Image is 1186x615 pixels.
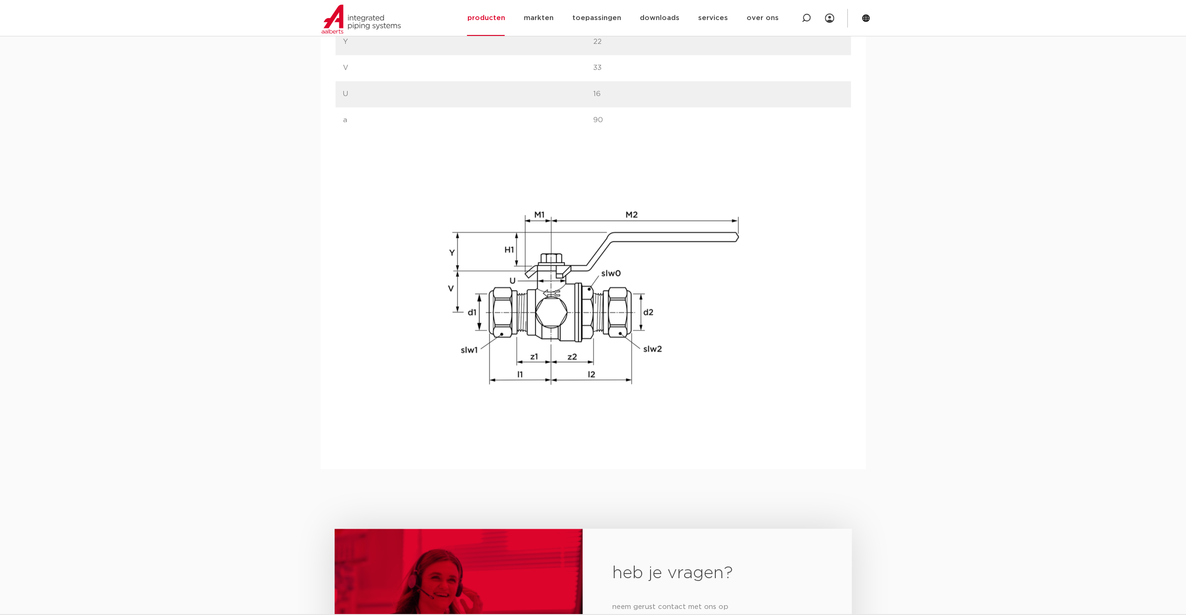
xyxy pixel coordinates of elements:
p: U [343,89,593,100]
img: drawing for product [444,148,742,447]
p: 16 [593,89,843,100]
p: 22 [593,36,843,48]
div: my IPS [825,8,834,28]
p: Y [343,36,593,48]
h2: heb je vragen? [612,562,822,585]
p: a [343,115,593,126]
p: neem gerust contact met ons op [612,600,822,615]
p: 33 [593,62,843,74]
p: V [343,62,593,74]
p: 90 [593,115,843,126]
